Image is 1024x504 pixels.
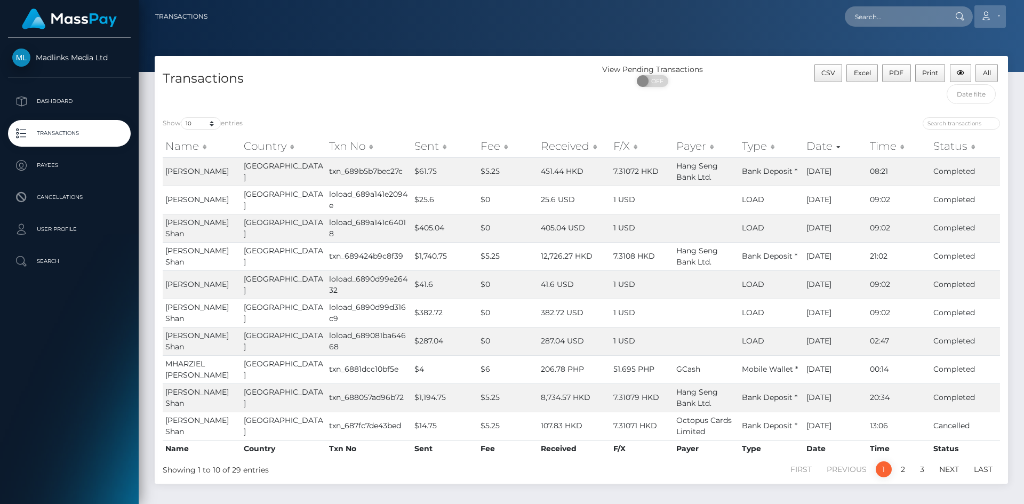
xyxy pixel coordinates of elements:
td: [DATE] [804,327,867,355]
td: $5.25 [478,242,539,270]
td: $41.6 [412,270,477,299]
th: Sent: activate to sort column ascending [412,135,477,157]
td: 00:14 [867,355,931,383]
td: $0 [478,186,539,214]
td: loload_689081ba64668 [326,327,412,355]
td: LOAD [739,186,804,214]
td: Completed [931,186,1000,214]
a: 1 [876,461,892,477]
th: Time [867,440,931,457]
span: Hang Seng Bank Ltd. [676,387,718,408]
th: Sent [412,440,477,457]
a: 3 [914,461,930,477]
td: [DATE] [804,412,867,440]
h4: Transactions [163,69,573,88]
th: Country [241,440,326,457]
span: GCash [676,364,700,374]
td: 13:06 [867,412,931,440]
td: Completed [931,214,1000,242]
button: Excel [846,64,878,82]
td: 7.3108 HKD [611,242,674,270]
th: Txn No [326,440,412,457]
td: $61.75 [412,157,477,186]
td: 382.72 USD [538,299,611,327]
span: Print [922,69,938,77]
td: $0 [478,214,539,242]
td: 7.31071 HKD [611,412,674,440]
td: 451.44 HKD [538,157,611,186]
td: Cancelled [931,412,1000,440]
td: $25.6 [412,186,477,214]
td: 51.695 PHP [611,355,674,383]
th: Country: activate to sort column ascending [241,135,326,157]
td: Completed [931,157,1000,186]
td: $0 [478,299,539,327]
a: Next [933,461,965,477]
span: Madlinks Media Ltd [8,53,131,62]
span: [PERSON_NAME] [165,195,229,204]
td: [DATE] [804,299,867,327]
td: [GEOGRAPHIC_DATA] [241,355,326,383]
td: 09:02 [867,299,931,327]
td: Completed [931,270,1000,299]
td: 02:47 [867,327,931,355]
span: [PERSON_NAME] Shan [165,218,229,238]
td: 287.04 USD [538,327,611,355]
td: $1,740.75 [412,242,477,270]
p: Dashboard [12,93,126,109]
td: [DATE] [804,383,867,412]
th: Payer [674,440,739,457]
td: Completed [931,327,1000,355]
th: Fee: activate to sort column ascending [478,135,539,157]
td: 12,726.27 HKD [538,242,611,270]
p: Transactions [12,125,126,141]
td: $0 [478,327,539,355]
td: Bank Deposit * [739,383,804,412]
button: CSV [814,64,843,82]
th: Date: activate to sort column ascending [804,135,867,157]
td: $5.25 [478,412,539,440]
th: Name [163,440,241,457]
span: [PERSON_NAME] Shan [165,302,229,323]
th: Type [739,440,804,457]
th: Status [931,440,1000,457]
td: [DATE] [804,186,867,214]
th: Status: activate to sort column ascending [931,135,1000,157]
td: $382.72 [412,299,477,327]
td: $5.25 [478,383,539,412]
td: txn_689424b9c8f39 [326,242,412,270]
a: Last [968,461,998,477]
a: Payees [8,152,131,179]
td: loload_6890d99e26432 [326,270,412,299]
a: Dashboard [8,88,131,115]
td: 1 USD [611,327,674,355]
td: 7.31079 HKD [611,383,674,412]
td: LOAD [739,327,804,355]
span: OFF [643,75,669,87]
span: [PERSON_NAME] Shan [165,415,229,436]
span: [PERSON_NAME] [165,166,229,176]
input: Date filter [947,84,996,104]
span: Hang Seng Bank Ltd. [676,161,718,182]
td: 09:02 [867,186,931,214]
td: [DATE] [804,157,867,186]
p: Payees [12,157,126,173]
th: Type: activate to sort column ascending [739,135,804,157]
td: 09:02 [867,270,931,299]
td: Bank Deposit * [739,412,804,440]
th: F/X [611,440,674,457]
img: MassPay Logo [22,9,117,29]
th: Date [804,440,867,457]
td: 8,734.57 HKD [538,383,611,412]
span: PDF [889,69,903,77]
span: MHARZIEL [PERSON_NAME] [165,359,229,380]
td: $4 [412,355,477,383]
span: All [983,69,991,77]
td: 1 USD [611,299,674,327]
th: Payer: activate to sort column ascending [674,135,739,157]
td: $5.25 [478,157,539,186]
th: Txn No: activate to sort column ascending [326,135,412,157]
td: Completed [931,299,1000,327]
td: 7.31072 HKD [611,157,674,186]
td: [GEOGRAPHIC_DATA] [241,242,326,270]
